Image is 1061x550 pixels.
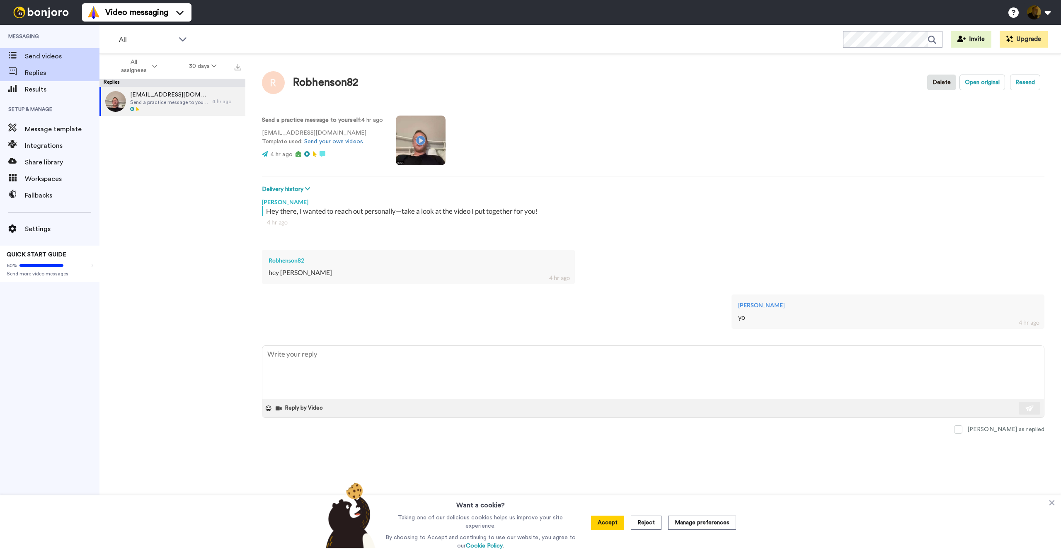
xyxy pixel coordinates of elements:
span: Send more video messages [7,270,93,277]
div: Robhenson82 [269,256,568,265]
h3: Want a cookie? [456,495,505,510]
img: bj-logo-header-white.svg [10,7,72,18]
span: Share library [25,157,99,167]
span: Integrations [25,141,99,151]
img: send-white.svg [1025,405,1034,412]
span: Replies [25,68,99,78]
button: Delete [927,75,956,90]
p: : 4 hr ago [262,116,383,125]
div: hey [PERSON_NAME] [269,268,568,277]
button: Manage preferences [668,516,736,530]
span: [EMAIL_ADDRESS][DOMAIN_NAME] [130,91,208,99]
div: Robhenson82 [293,77,359,89]
button: Open original [959,75,1005,90]
button: Upgrade [1000,31,1048,48]
span: QUICK START GUIDE [7,252,66,258]
button: Resend [1010,75,1040,90]
button: Accept [591,516,624,530]
img: export.svg [235,64,241,70]
span: Message template [25,124,99,134]
span: All assignees [117,58,150,75]
div: [PERSON_NAME] [262,194,1044,206]
span: Settings [25,224,99,234]
a: Send your own videos [304,139,363,145]
div: Hey there, I wanted to reach out personally—take a look at the video I put together for you! [266,206,1042,216]
div: 4 hr ago [1019,318,1039,327]
div: 4 hr ago [549,274,570,282]
button: Delivery history [262,185,312,194]
button: Export all results that match these filters now. [232,60,244,72]
a: [EMAIL_ADDRESS][DOMAIN_NAME]Send a practice message to yourself4 hr ago [99,87,245,116]
p: By choosing to Accept and continuing to use our website, you agree to our . [383,533,578,550]
span: Fallbacks [25,191,99,200]
button: 30 days [173,59,233,74]
div: [PERSON_NAME] as replied [967,425,1044,434]
img: Image of Robhenson82 [262,71,285,94]
span: All [119,35,174,45]
div: 4 hr ago [267,218,1039,227]
button: All assignees [101,55,173,78]
div: yo [738,313,1038,322]
button: Reply by Video [275,402,325,415]
span: 4 hr ago [271,152,293,157]
span: 60% [7,262,17,269]
button: Invite [951,31,991,48]
p: Taking one of our delicious cookies helps us improve your site experience. [383,514,578,530]
img: bear-with-cookie.png [318,482,380,548]
div: Replies [99,79,245,87]
strong: Send a practice message to yourself [262,117,360,123]
p: [EMAIL_ADDRESS][DOMAIN_NAME] Template used: [262,129,383,146]
button: Reject [631,516,661,530]
img: vm-color.svg [87,6,100,19]
span: Send a practice message to yourself [130,99,208,106]
div: 4 hr ago [212,98,241,105]
span: Workspaces [25,174,99,184]
a: Cookie Policy [466,543,503,549]
span: Results [25,84,99,94]
div: [PERSON_NAME] [738,301,1038,309]
img: 27a4b556-0d19-46d3-b3a8-7f6d03dc2978-thumb.jpg [105,91,126,112]
span: Video messaging [105,7,168,18]
span: Send videos [25,51,99,61]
